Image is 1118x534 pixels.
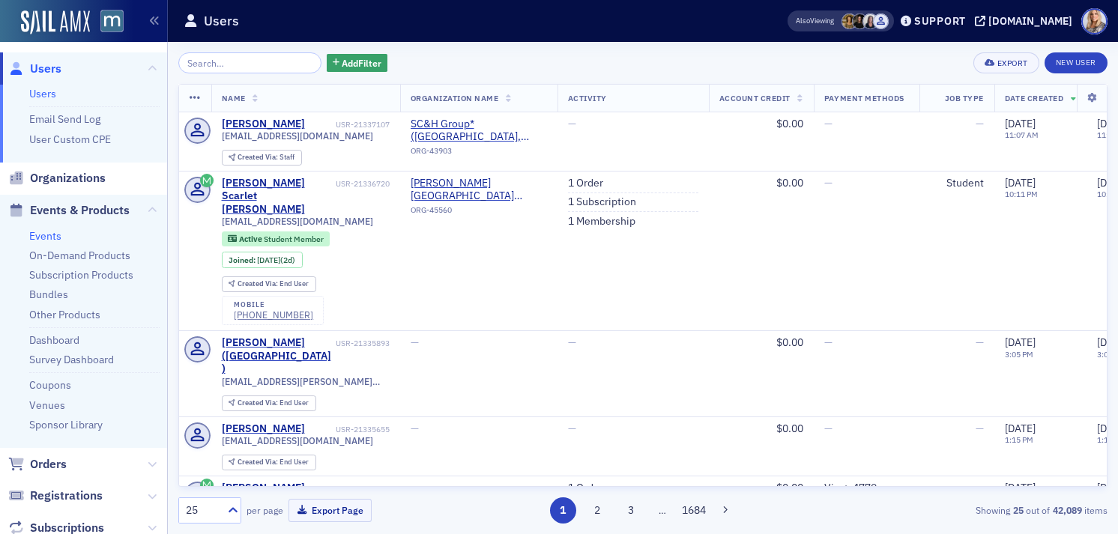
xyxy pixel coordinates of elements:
a: Survey Dashboard [29,353,114,366]
a: Orders [8,456,67,473]
div: Showing out of items [809,503,1108,517]
span: [DATE] [1005,336,1036,349]
strong: 25 [1010,503,1026,517]
span: — [568,422,576,435]
span: $0.00 [776,117,803,130]
span: — [824,117,833,130]
span: [EMAIL_ADDRESS][DOMAIN_NAME] [222,216,373,227]
a: Users [29,87,56,100]
span: $0.00 [776,176,803,189]
img: SailAMX [100,10,124,33]
span: Howard Community College (Columbia, MD) [411,177,547,203]
time: 11:07 AM [1005,130,1039,140]
a: SC&H Group* ([GEOGRAPHIC_DATA], [GEOGRAPHIC_DATA]) [411,118,547,144]
span: Activity [568,93,607,103]
div: [PERSON_NAME] [222,118,305,131]
span: [DATE] [1005,481,1036,494]
span: Student Member [264,234,324,244]
a: Bundles [29,288,68,301]
span: [EMAIL_ADDRESS][DOMAIN_NAME] [222,435,373,446]
div: USR-21335508 [307,484,390,494]
span: Profile [1081,8,1108,34]
a: Other Products [29,308,100,321]
a: New User [1045,52,1108,73]
div: Created Via: Staff [222,150,302,166]
div: Student [930,177,984,190]
h1: Users [204,12,239,30]
span: Organization Name [411,93,499,103]
div: Created Via: End User [222,455,316,470]
span: — [568,117,576,130]
div: ORG-43903 [411,146,547,161]
div: End User [238,399,309,407]
a: 1 Subscription [568,195,636,209]
div: mobile [234,300,313,309]
span: Created Via : [238,279,279,288]
a: Events [29,229,61,243]
strong: 42,089 [1050,503,1084,517]
a: Events & Products [8,202,130,219]
span: $0.00 [776,422,803,435]
span: — [976,117,984,130]
a: Active Student Member [228,234,323,243]
span: Users [30,61,61,77]
div: [PERSON_NAME] [222,482,305,495]
span: Created Via : [238,152,279,162]
span: Created Via : [238,398,279,407]
span: Payment Methods [824,93,904,103]
span: … [652,503,673,517]
span: — [824,422,833,435]
a: Coupons [29,378,71,392]
div: Staff [238,154,294,162]
span: — [411,422,419,435]
a: Subscription Products [29,268,133,282]
a: Organizations [8,170,106,186]
a: Dashboard [29,333,79,347]
a: 1 Membership [568,215,635,228]
div: USR-21336720 [336,179,390,189]
span: [DATE] [1005,117,1036,130]
div: Active: Active: Student Member [222,231,330,246]
a: [PHONE_NUMBER] [234,309,313,321]
button: 1684 [681,497,707,524]
button: 3 [618,497,644,524]
a: SailAMX [21,10,90,34]
a: [PERSON_NAME][GEOGRAPHIC_DATA] ([GEOGRAPHIC_DATA], [GEOGRAPHIC_DATA]) [411,177,547,203]
span: Events & Products [30,202,130,219]
span: — [411,481,419,494]
span: — [411,336,419,349]
span: Kelly Brown [862,13,878,29]
span: Name [222,93,246,103]
span: [DATE] [1005,422,1036,435]
div: 25 [186,503,219,518]
button: Export Page [288,499,372,522]
span: [EMAIL_ADDRESS][PERSON_NAME][DOMAIN_NAME] [222,376,390,387]
span: Date Created [1005,93,1063,103]
span: Visa : x4779 [824,481,877,494]
a: Venues [29,398,65,412]
div: [DOMAIN_NAME] [988,14,1072,28]
span: [DATE] [257,255,280,265]
time: 10:11 PM [1005,189,1038,199]
span: — [568,336,576,349]
span: Orders [30,456,67,473]
a: Email Send Log [29,112,100,126]
span: $0.00 [776,481,803,494]
button: [DOMAIN_NAME] [975,16,1078,26]
a: [PERSON_NAME] [222,422,305,436]
div: USR-21335655 [307,425,390,434]
input: Search… [178,52,321,73]
time: 1:15 PM [1005,434,1033,445]
span: Account Credit [719,93,791,103]
a: Sponsor Library [29,418,103,431]
div: (2d) [257,255,295,265]
div: End User [238,458,309,467]
a: Registrations [8,488,103,504]
div: Created Via: End User [222,276,316,292]
span: Laura Swann [841,13,857,29]
span: [EMAIL_ADDRESS][DOMAIN_NAME] [222,130,373,142]
a: [PERSON_NAME] Scarlet [PERSON_NAME] [222,177,333,216]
